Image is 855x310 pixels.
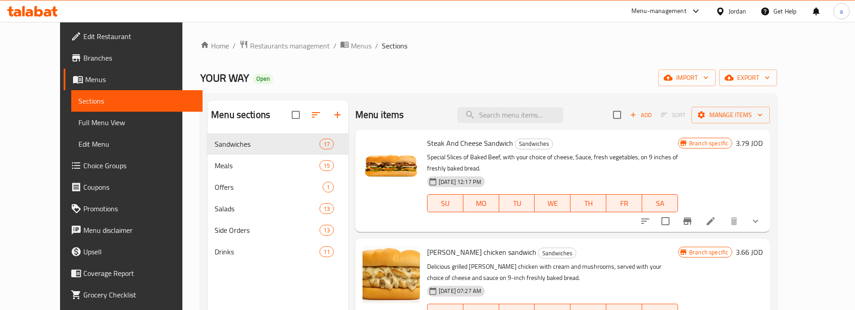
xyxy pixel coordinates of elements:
[215,139,319,149] span: Sandwiches
[351,40,371,51] span: Menus
[677,210,698,232] button: Branch-specific-item
[215,203,319,214] span: Salads
[239,40,330,52] a: Restaurants management
[435,178,485,186] span: [DATE] 12:17 PM
[631,6,687,17] div: Menu-management
[253,75,273,83] span: Open
[78,96,196,106] span: Sections
[515,139,553,149] span: Sandwiches
[215,182,323,192] span: Offers
[626,108,655,122] button: Add
[427,152,678,174] p: Special Slices of Baked Beef, with your choice of cheese, Sauce, fresh vegetables, on 9 inches of...
[363,137,420,194] img: Steak And Cheese Sandwich
[320,162,333,170] span: 15
[535,194,570,212] button: WE
[71,90,203,112] a: Sections
[503,197,531,210] span: TU
[340,40,371,52] a: Menus
[699,109,763,121] span: Manage items
[83,225,196,236] span: Menu disclaimer
[207,176,348,198] div: Offers1
[64,241,203,262] a: Upsell
[305,104,327,126] span: Sort sections
[323,183,333,192] span: 1
[83,182,196,192] span: Coupons
[78,139,196,149] span: Edit Menu
[64,198,203,219] a: Promotions
[719,70,777,86] button: export
[610,197,639,210] span: FR
[515,139,553,149] div: Sandwiches
[83,246,196,257] span: Upsell
[382,40,407,51] span: Sections
[83,52,196,63] span: Branches
[363,246,420,303] img: Alfredo chicken sandwich
[606,194,642,212] button: FR
[574,197,603,210] span: TH
[215,246,319,257] span: Drinks
[320,226,333,235] span: 13
[608,105,626,124] span: Select section
[320,248,333,256] span: 11
[840,6,843,16] span: a
[726,72,770,83] span: export
[327,104,348,126] button: Add section
[467,197,496,210] span: MO
[691,107,770,123] button: Manage items
[705,216,716,227] a: Edit menu item
[686,139,732,148] span: Branch specific
[539,248,576,258] span: Sandwiches
[635,210,656,232] button: sort-choices
[233,40,236,51] li: /
[320,246,334,257] div: items
[83,160,196,171] span: Choice Groups
[626,108,655,122] span: Add item
[71,133,203,155] a: Edit Menu
[320,139,334,149] div: items
[215,225,319,236] div: Side Orders
[658,70,716,86] button: import
[78,117,196,128] span: Full Menu View
[435,287,485,295] span: [DATE] 07:27 AM
[64,284,203,306] a: Grocery Checklist
[655,108,691,122] span: Select section first
[458,107,563,123] input: search
[83,203,196,214] span: Promotions
[656,212,675,231] span: Select to update
[431,197,460,210] span: SU
[200,40,777,52] nav: breadcrumb
[207,130,348,266] nav: Menu sections
[499,194,535,212] button: TU
[83,268,196,279] span: Coverage Report
[750,216,761,227] svg: Show Choices
[320,160,334,171] div: items
[463,194,499,212] button: MO
[745,210,766,232] button: show more
[736,137,763,149] h6: 3.79 JOD
[729,6,746,16] div: Jordan
[71,112,203,133] a: Full Menu View
[355,108,404,122] h2: Menu items
[64,47,203,69] a: Branches
[375,40,378,51] li: /
[207,219,348,241] div: Side Orders13
[215,160,319,171] span: Meals
[320,225,334,236] div: items
[253,74,273,84] div: Open
[83,289,196,300] span: Grocery Checklist
[250,40,330,51] span: Restaurants management
[629,110,653,120] span: Add
[211,108,270,122] h2: Menu sections
[207,198,348,219] div: Salads13
[538,248,576,258] div: Sandwiches
[427,136,513,150] span: Steak And Cheese Sandwich
[286,105,305,124] span: Select all sections
[64,262,203,284] a: Coverage Report
[686,248,732,257] span: Branch specific
[538,197,567,210] span: WE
